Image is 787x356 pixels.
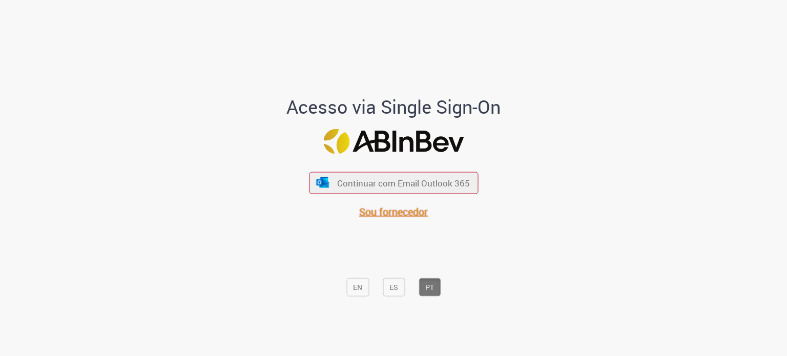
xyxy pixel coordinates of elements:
font: Continuar com Email Outlook 365 [337,177,470,189]
a: Sou fornecedor [359,204,428,218]
font: ES [389,282,398,292]
button: ES [383,278,405,296]
font: PT [425,282,434,292]
font: EN [353,282,362,292]
img: Logotipo ABInBev [323,129,464,154]
button: ícone Azure/Microsoft 360 Continuar com Email Outlook 365 [309,172,478,194]
font: Acesso via Single Sign-On [286,94,501,118]
button: EN [346,278,369,296]
button: PT [419,278,441,296]
img: ícone Azure/Microsoft 360 [316,177,330,187]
